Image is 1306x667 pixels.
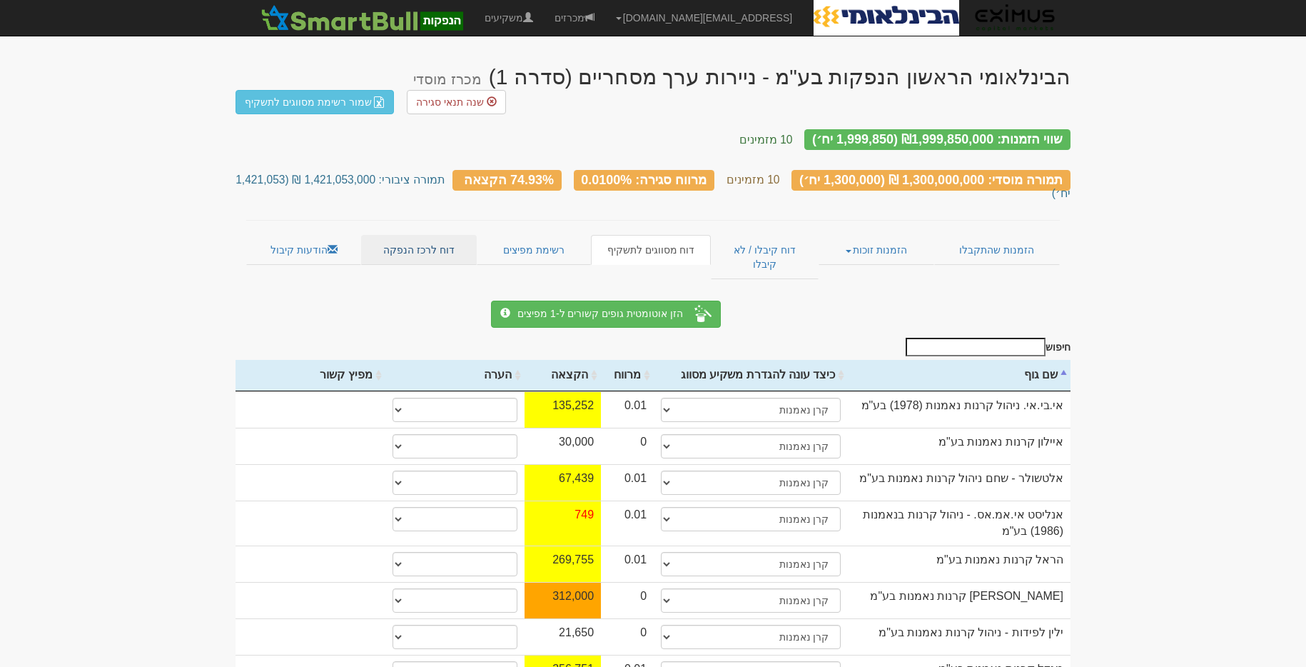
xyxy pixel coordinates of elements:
[416,96,484,108] span: שנה תנאי סגירה
[848,582,1070,618] td: [PERSON_NAME] קרנות נאמנות בע"מ
[694,305,712,322] img: hat-and-magic-wand-white-24.png
[591,235,710,265] a: דוח מסווגים לתשקיף
[525,428,601,464] td: 30,000
[906,338,1046,356] input: חיפוש
[601,428,654,464] td: 0
[574,170,715,191] div: מרווח סגירה: 0.0100%
[601,618,654,655] td: 0
[654,360,848,391] th: כיצד עונה להגדרת משקיע מסווג: activate to sort column ascending
[601,360,654,391] th: מרווח : activate to sort column ascending
[257,4,467,32] img: SmartBull Logo
[601,391,654,428] td: 0.01
[848,464,1070,501] td: אלטשולר - שחם ניהול קרנות נאמנות בע"מ
[525,501,601,546] td: 749
[525,391,601,428] td: 135,252
[236,360,385,391] th: מפיץ קשור: activate to sort column ascending
[791,170,1070,191] div: תמורה מוסדי: 1,300,000,000 ₪ (1,300,000 יח׳)
[525,582,601,618] td: 312,000
[525,546,601,582] td: 269,755
[373,96,385,108] img: excel-file-white.png
[934,235,1060,265] a: הזמנות שהתקבלו
[477,235,591,265] a: רשימת מפיצים
[848,360,1070,391] th: שם גוף : activate to sort column descending
[601,464,654,501] td: 0.01
[361,235,476,265] a: דוח לרכז הנפקה
[236,174,1070,199] small: תמורה ציבורי: 1,421,053,000 ₪ (1,421,053 יח׳)
[500,308,510,318] span: אקסימוס קפיטל מרקטס בע"מ
[804,129,1070,150] div: שווי הזמנות: ₪1,999,850,000 (1,999,850 יח׳)
[525,618,601,655] td: 21,650
[601,546,654,582] td: 0.01
[848,428,1070,464] td: איילון קרנות נאמנות בע"מ
[385,360,525,391] th: הערה: activate to sort column ascending
[819,235,933,265] a: הזמנות זוכות
[413,71,481,87] small: מכרז מוסדי
[525,360,601,391] th: הקצאה: activate to sort column ascending
[727,174,780,186] small: 10 מזמינים
[601,501,654,546] td: 0.01
[236,90,394,114] a: שמור רשימת מסווגים לתשקיף
[848,391,1070,428] td: אי.בי.אי. ניהול קרנות נאמנות (1978) בע"מ
[901,338,1070,356] label: חיפוש
[525,464,601,501] td: 67,439
[711,235,819,279] a: דוח קיבלו / לא קיבלו
[491,301,721,328] button: הזן אוטומטית גופים קשורים ל-1 מפיצים
[848,546,1070,582] td: הראל קרנות נאמנות בע"מ
[413,65,1070,89] div: הבינלאומי הראשון הנפקות בע"מ - ניירות ערך מסחריים (סדרה 1) - הנפקה לציבור
[601,582,654,618] td: 0
[739,134,793,146] small: 10 מזמינים
[500,308,683,319] span: הזן אוטומטית גופים קשורים ל-1 מפיצים
[848,618,1070,655] td: ילין לפידות - ניהול קרנות נאמנות בע"מ
[407,90,506,114] a: שנה תנאי סגירה
[848,501,1070,546] td: אנליסט אי.אמ.אס. - ניהול קרנות בנאמנות (1986) בע"מ
[246,235,361,265] a: הודעות קיבול
[464,172,554,186] span: 74.93% הקצאה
